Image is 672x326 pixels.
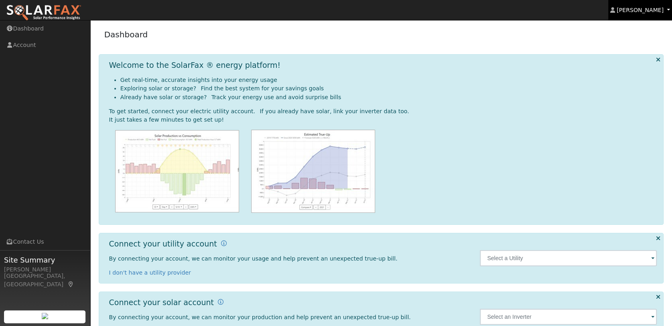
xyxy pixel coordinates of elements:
[109,107,657,116] div: To get started, connect your electric utility account. If you already have solar, link your inver...
[109,255,398,262] span: By connecting your account, we can monitor your usage and help prevent an unexpected true-up bill.
[4,265,86,274] div: [PERSON_NAME]
[120,93,657,102] li: Already have solar or storage? Track your energy use and avoid surprise bills
[109,116,657,124] div: It just takes a few minutes to get set up!
[4,255,86,265] span: Site Summary
[4,272,86,289] div: [GEOGRAPHIC_DATA], [GEOGRAPHIC_DATA]
[109,314,411,320] span: By connecting your account, we can monitor your production and help prevent an unexpected true-up...
[6,4,81,21] img: SolarFax
[109,298,214,307] h1: Connect your solar account
[480,250,657,266] input: Select a Utility
[109,239,217,249] h1: Connect your utility account
[109,61,280,70] h1: Welcome to the SolarFax ® energy platform!
[617,7,664,13] span: [PERSON_NAME]
[104,30,148,39] a: Dashboard
[67,281,75,287] a: Map
[120,84,657,93] li: Exploring solar or storage? Find the best system for your savings goals
[109,269,191,276] a: I don't have a utility provider
[480,309,657,325] input: Select an Inverter
[120,76,657,84] li: Get real-time, accurate insights into your energy usage
[42,313,48,319] img: retrieve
